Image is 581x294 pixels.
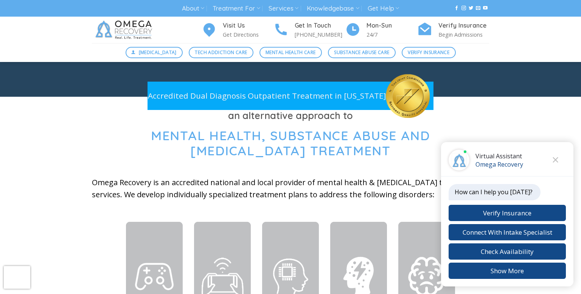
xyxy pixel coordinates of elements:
a: Treatment For [213,2,260,15]
a: Follow on Twitter [469,6,473,11]
a: Follow on Facebook [454,6,459,11]
h4: Verify Insurance [438,21,489,31]
img: Omega Recovery [92,17,158,43]
a: [MEDICAL_DATA] [126,47,183,58]
p: Begin Admissions [438,30,489,39]
a: About [182,2,204,15]
span: [MEDICAL_DATA] [139,49,177,56]
a: Services [269,2,298,15]
a: Verify Insurance Begin Admissions [417,21,489,39]
span: Mental Health, Substance Abuse and [MEDICAL_DATA] Treatment [151,127,430,159]
span: Verify Insurance [408,49,449,56]
a: Verify Insurance [402,47,456,58]
p: 24/7 [367,30,417,39]
a: Knowledgebase [307,2,359,15]
p: Get Directions [223,30,273,39]
h4: Mon-Sun [367,21,417,31]
a: Mental Health Care [259,47,322,58]
span: Mental Health Care [266,49,315,56]
h4: Visit Us [223,21,273,31]
p: [PHONE_NUMBER] [295,30,345,39]
a: Send us an email [476,6,480,11]
p: Omega Recovery is an accredited national and local provider of mental health & [MEDICAL_DATA] tre... [92,176,489,201]
a: Get In Touch [PHONE_NUMBER] [273,21,345,39]
a: Follow on Instagram [461,6,466,11]
a: Follow on YouTube [483,6,488,11]
span: Substance Abuse Care [334,49,389,56]
a: Visit Us Get Directions [202,21,273,39]
span: Tech Addiction Care [195,49,247,56]
a: Tech Addiction Care [189,47,253,58]
h3: an alternative approach to [92,108,489,123]
p: Accredited Dual Diagnosis Outpatient Treatment in [US_STATE] [148,90,386,102]
a: Substance Abuse Care [328,47,396,58]
h4: Get In Touch [295,21,345,31]
a: Get Help [368,2,399,15]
